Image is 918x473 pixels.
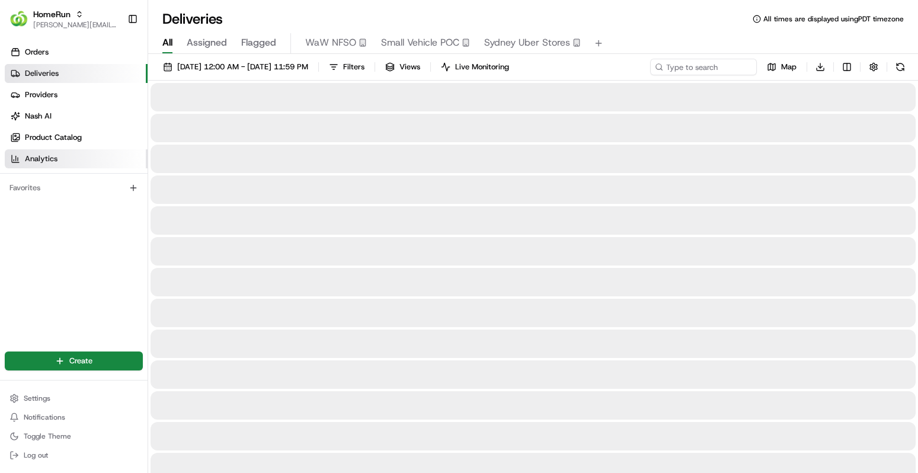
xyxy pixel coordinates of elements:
span: Settings [24,394,50,403]
button: [PERSON_NAME][EMAIL_ADDRESS][DOMAIN_NAME] [33,20,118,30]
span: Small Vehicle POC [381,36,459,50]
span: WaW NFSO [305,36,356,50]
span: Assigned [187,36,227,50]
span: Filters [343,62,364,72]
button: Filters [324,59,370,75]
a: Analytics [5,149,148,168]
button: Views [380,59,426,75]
button: HomeRunHomeRun[PERSON_NAME][EMAIL_ADDRESS][DOMAIN_NAME] [5,5,123,33]
button: Live Monitoring [436,59,514,75]
input: Type to search [650,59,757,75]
span: Live Monitoring [455,62,509,72]
a: Orders [5,43,148,62]
span: Orders [25,47,49,57]
span: Create [69,356,92,366]
span: Sydney Uber Stores [484,36,570,50]
span: Log out [24,450,48,460]
img: HomeRun [9,9,28,28]
button: Toggle Theme [5,428,143,445]
span: Toggle Theme [24,432,71,441]
span: Nash AI [25,111,52,122]
button: Refresh [892,59,909,75]
button: Log out [5,447,143,464]
span: Views [399,62,420,72]
span: All times are displayed using PDT timezone [763,14,904,24]
a: Nash AI [5,107,148,126]
a: Deliveries [5,64,148,83]
button: Map [762,59,802,75]
span: Flagged [241,36,276,50]
button: Create [5,351,143,370]
span: All [162,36,172,50]
span: Map [781,62,797,72]
span: [DATE] 12:00 AM - [DATE] 11:59 PM [177,62,308,72]
span: Pylon [118,261,143,270]
h1: Deliveries [162,9,223,28]
span: Providers [25,90,57,100]
span: Notifications [24,413,65,422]
span: Deliveries [25,68,59,79]
div: Favorites [5,178,143,197]
button: [DATE] 12:00 AM - [DATE] 11:59 PM [158,59,314,75]
a: Powered byPylon [84,261,143,270]
span: Product Catalog [25,132,82,143]
a: Providers [5,85,148,104]
button: Settings [5,390,143,407]
button: Notifications [5,409,143,426]
button: HomeRun [33,8,71,20]
a: Product Catalog [5,128,148,147]
span: Analytics [25,154,57,164]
